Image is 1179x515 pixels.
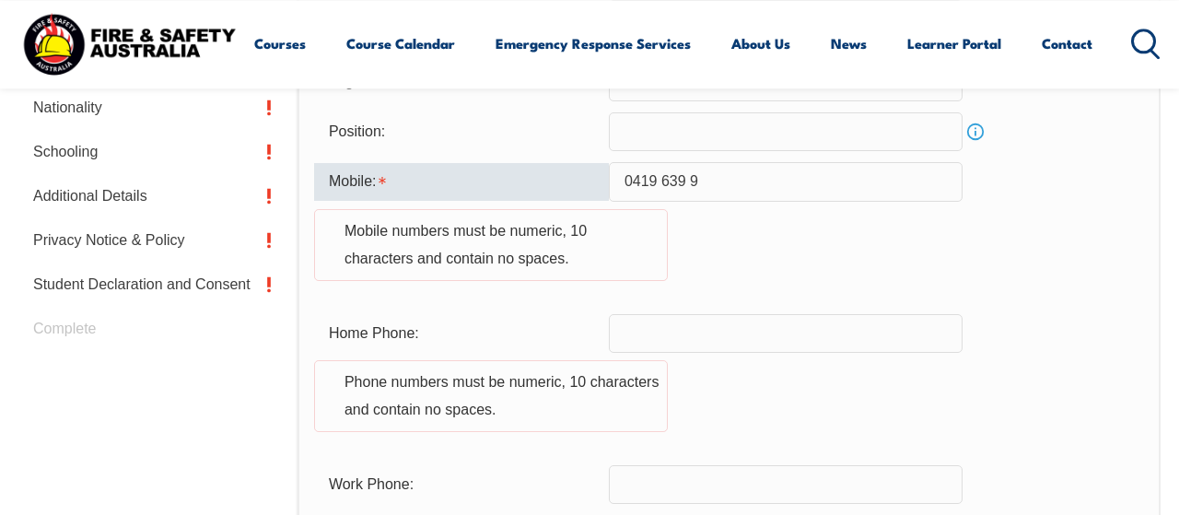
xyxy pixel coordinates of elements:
div: Phone numbers must be numeric, 10 characters and contain no spaces. [314,360,668,432]
input: Phone numbers must be numeric, 10 characters and contain no spaces. [609,314,963,353]
a: Nationality [18,86,287,130]
a: Additional Details [18,174,287,218]
div: Mobile is required. [314,163,609,200]
a: Learner Portal [907,21,1001,65]
input: Phone numbers must be numeric, 10 characters and contain no spaces. [609,465,963,504]
div: Work Phone: [314,467,609,502]
div: Mobile numbers must be numeric, 10 characters and contain no spaces. [314,209,668,281]
a: About Us [731,21,790,65]
a: Emergency Response Services [496,21,691,65]
a: News [831,21,867,65]
a: Privacy Notice & Policy [18,218,287,263]
input: Mobile numbers must be numeric, 10 characters and contain no spaces. [609,162,963,201]
a: Schooling [18,130,287,174]
a: Info [963,119,988,145]
a: Contact [1042,21,1092,65]
a: Student Declaration and Consent [18,263,287,307]
div: Position: [314,114,609,149]
a: Courses [254,21,306,65]
a: Course Calendar [346,21,455,65]
div: Home Phone: [314,316,609,351]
